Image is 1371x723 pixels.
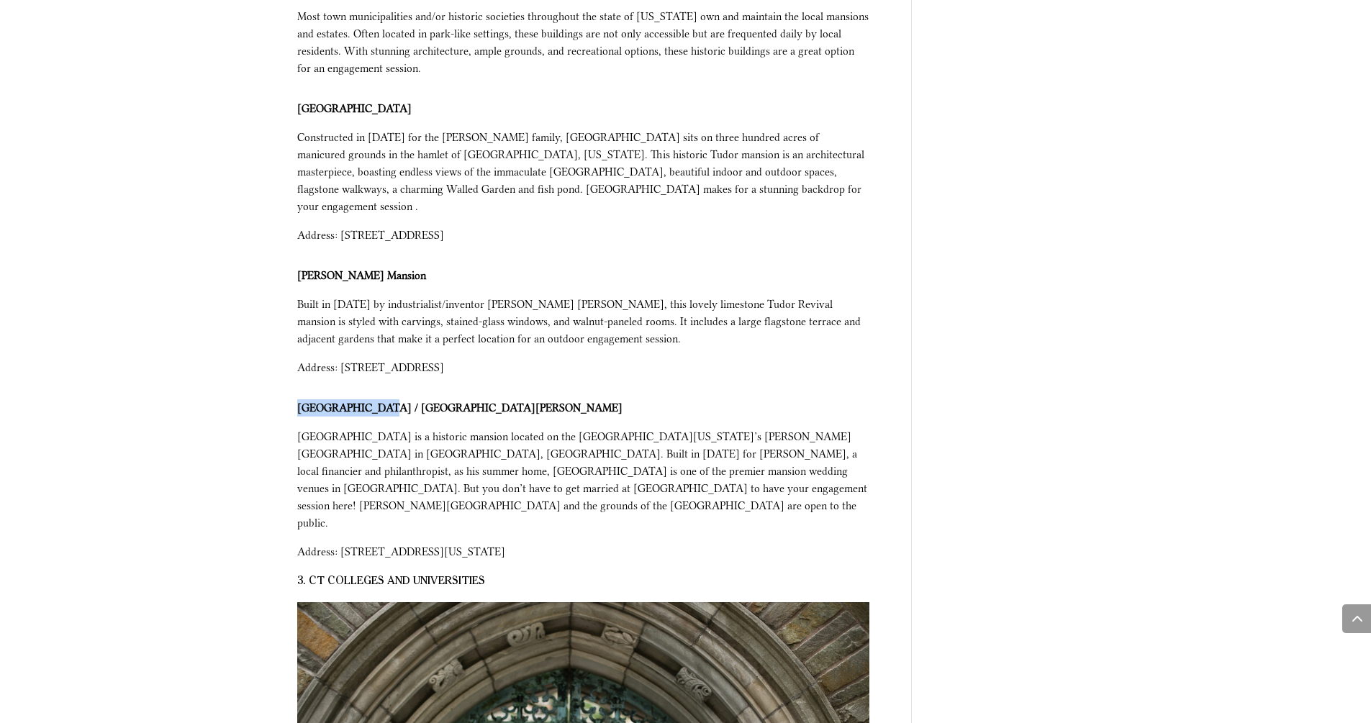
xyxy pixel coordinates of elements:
span: Address: [STREET_ADDRESS] [297,229,444,242]
span: Constructed in [DATE] for the [PERSON_NAME] family, [GEOGRAPHIC_DATA] sits on three hundred acres... [297,131,864,213]
span: Address: [STREET_ADDRESS][US_STATE] [297,545,505,558]
span: [GEOGRAPHIC_DATA] is a historic mansion located on the [GEOGRAPHIC_DATA][US_STATE]’s [PERSON_NAME... [297,430,867,529]
strong: [GEOGRAPHIC_DATA] [297,102,412,115]
h3: 3. CT Colleges and universities [297,576,869,595]
strong: [GEOGRAPHIC_DATA] / [GEOGRAPHIC_DATA][PERSON_NAME] [297,401,623,414]
span: Most town municipalities and/or historic societies throughout the state of [US_STATE] own and mai... [297,10,869,75]
span: Built in [DATE] by industrialist/inventor [PERSON_NAME] [PERSON_NAME], this lovely limestone Tudo... [297,298,861,345]
strong: [PERSON_NAME] Mansion [297,269,426,282]
span: Address: [STREET_ADDRESS] [297,361,444,374]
